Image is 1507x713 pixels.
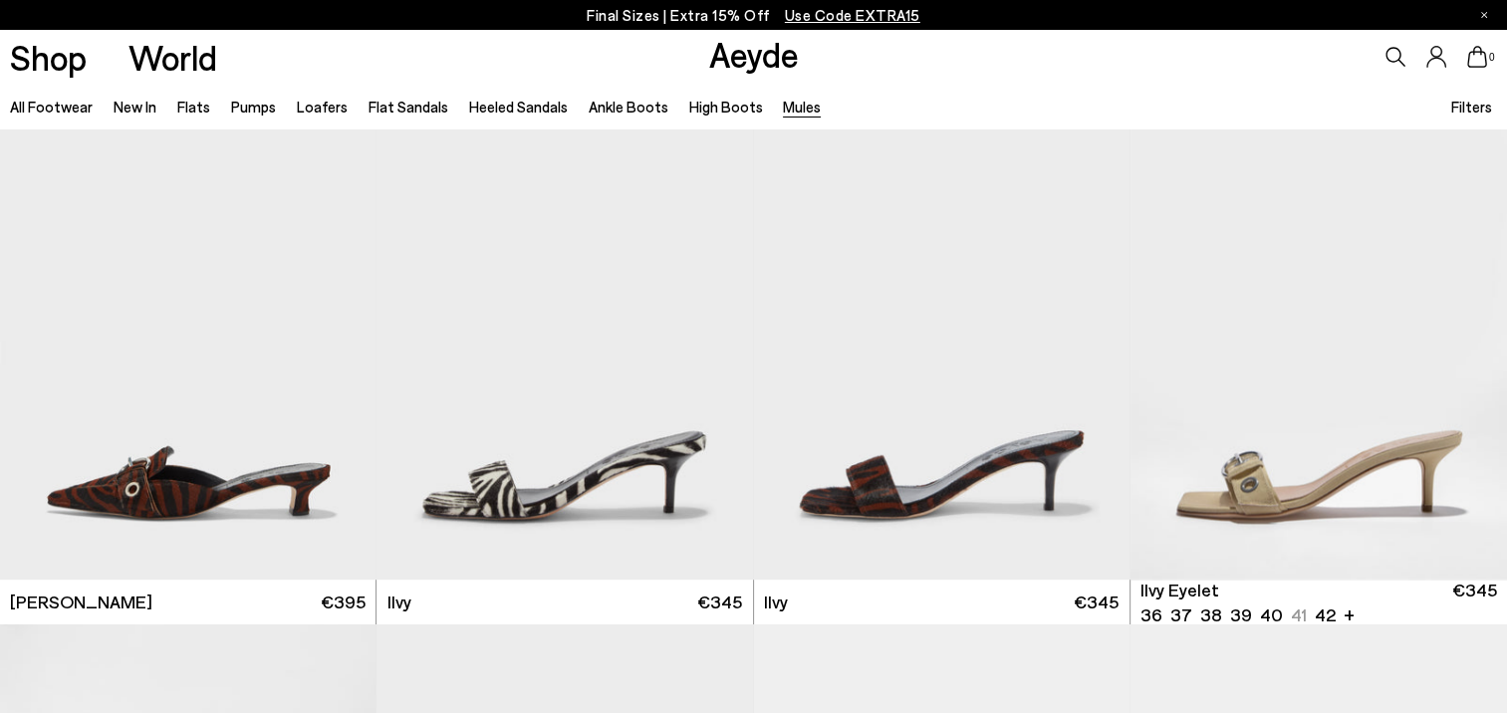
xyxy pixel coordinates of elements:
li: 37 [1170,602,1192,627]
span: Navigate to /collections/ss25-final-sizes [785,6,920,24]
a: Ankle Boots [589,98,668,116]
li: 40 [1260,602,1283,627]
img: Ilvy Eyelet Grosgrain Mules [1130,108,1507,580]
a: Heeled Sandals [469,98,568,116]
li: + [1344,600,1355,627]
a: New In [114,98,156,116]
span: Ilvy [387,590,411,614]
a: 0 [1467,46,1487,68]
a: Ilvy €345 [754,580,1130,624]
a: Aeyde [708,33,798,75]
p: Final Sizes | Extra 15% Off [587,3,920,28]
a: Mules [783,98,821,116]
span: €345 [1074,590,1119,614]
a: Flat Sandals [369,98,448,116]
span: €345 [697,590,742,614]
span: Ilvy Eyelet [1140,578,1219,602]
a: World [128,40,217,75]
a: Pumps [231,98,276,116]
a: All Footwear [10,98,93,116]
img: Ilvy Ponyhair Mules [754,108,1130,580]
li: 36 [1140,602,1162,627]
span: [PERSON_NAME] [10,590,152,614]
ul: variant [1140,602,1330,627]
a: Ilvy €345 [377,580,752,624]
div: 1 / 6 [1130,108,1507,580]
img: Ilvy Ponyhair Mules [377,108,752,580]
a: Ilvy Eyelet 36 37 38 39 40 41 42 + €345 [1130,580,1507,624]
li: 38 [1200,602,1222,627]
li: 39 [1230,602,1252,627]
span: Filters [1450,98,1491,116]
a: 6 / 6 1 / 6 2 / 6 3 / 6 4 / 6 5 / 6 6 / 6 1 / 6 Next slide Previous slide [1130,108,1507,580]
a: Shop [10,40,87,75]
a: High Boots [688,98,762,116]
a: Loafers [297,98,348,116]
span: Ilvy [764,590,788,614]
span: €345 [1452,578,1497,627]
span: €395 [321,590,366,614]
span: 0 [1487,52,1497,63]
a: Flats [177,98,210,116]
li: 42 [1315,602,1336,627]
